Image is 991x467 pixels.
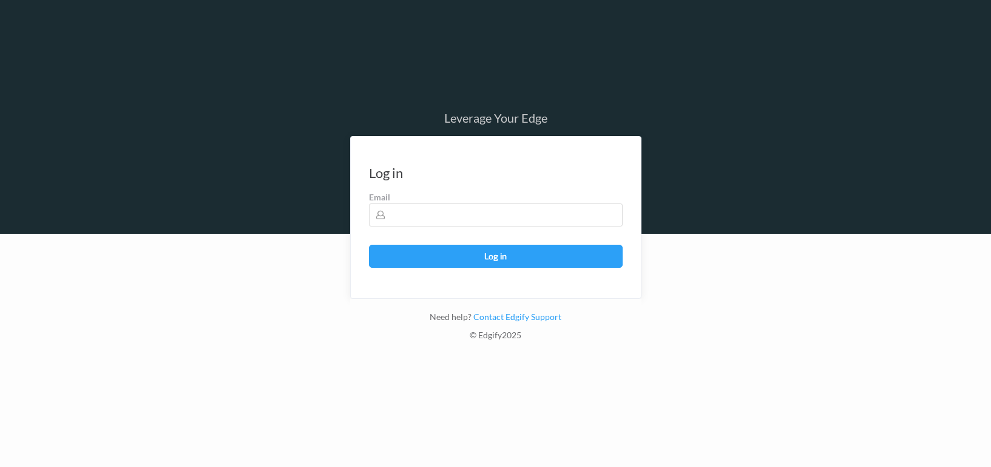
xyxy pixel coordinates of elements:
[350,329,641,347] div: © Edgify 2025
[369,167,403,179] div: Log in
[472,312,561,322] a: Contact Edgify Support
[350,311,641,329] div: Need help?
[369,191,623,203] label: Email
[369,245,623,268] button: Log in
[350,112,641,124] div: Leverage Your Edge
